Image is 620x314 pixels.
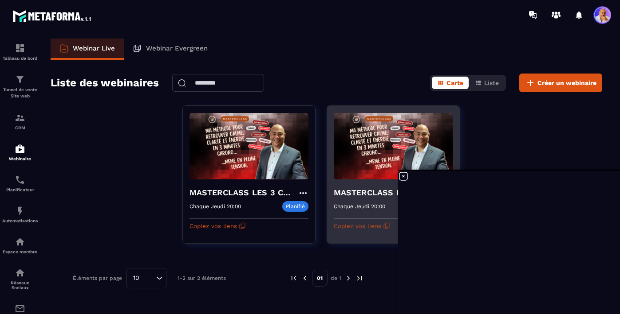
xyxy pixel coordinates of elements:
[290,274,298,282] img: prev
[51,74,159,92] h2: Liste des webinaires
[12,8,92,24] img: logo
[355,274,363,282] img: next
[2,168,38,199] a: schedulerschedulerPlanificateur
[484,79,499,86] span: Liste
[2,199,38,230] a: automationsautomationsAutomatisations
[537,78,596,87] span: Créer un webinaire
[51,39,124,60] a: Webinar Live
[334,219,390,233] button: Copiez vos liens
[519,74,602,92] button: Créer un webinaire
[73,44,115,52] p: Webinar Live
[282,201,308,212] p: Planifié
[15,112,25,123] img: formation
[2,218,38,223] p: Automatisations
[130,273,142,283] span: 10
[15,267,25,278] img: social-network
[190,219,246,233] button: Copiez vos liens
[142,273,154,283] input: Search for option
[2,230,38,261] a: automationsautomationsEspace membre
[190,203,241,209] p: Chaque Jeudi 20:00
[2,36,38,67] a: formationformationTableau de bord
[15,303,25,314] img: email
[470,77,504,89] button: Liste
[15,236,25,247] img: automations
[126,268,166,288] div: Search for option
[2,137,38,168] a: automationsautomationsWebinaire
[334,203,385,209] p: Chaque Jeudi 20:00
[331,275,341,282] p: de 1
[15,43,25,54] img: formation
[446,79,463,86] span: Carte
[15,74,25,85] img: formation
[2,280,38,290] p: Réseaux Sociaux
[15,205,25,216] img: automations
[2,87,38,99] p: Tunnel de vente Site web
[178,275,226,281] p: 1-2 sur 2 éléments
[146,44,208,52] p: Webinar Evergreen
[301,274,309,282] img: prev
[2,261,38,297] a: social-networksocial-networkRéseaux Sociaux
[190,186,298,199] h4: MASTERCLASS LES 3 CLES CONCRÊTES POUR SURVIVRE MENTALEMENT-copy
[432,77,469,89] button: Carte
[2,67,38,106] a: formationformationTunnel de vente Site web
[2,56,38,61] p: Tableau de bord
[2,156,38,161] p: Webinaire
[73,275,122,281] p: Éléments par page
[2,106,38,137] a: formationformationCRM
[334,112,453,180] img: webinar-background
[2,249,38,254] p: Espace membre
[2,187,38,192] p: Planificateur
[334,186,442,199] h4: MASTERCLASS LES 3 CLES CONCRÊTES POUR SURVIVRE MENTALEMENT
[15,174,25,185] img: scheduler
[344,274,352,282] img: next
[190,112,308,180] img: webinar-background
[15,143,25,154] img: automations
[2,125,38,130] p: CRM
[312,270,328,287] p: 01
